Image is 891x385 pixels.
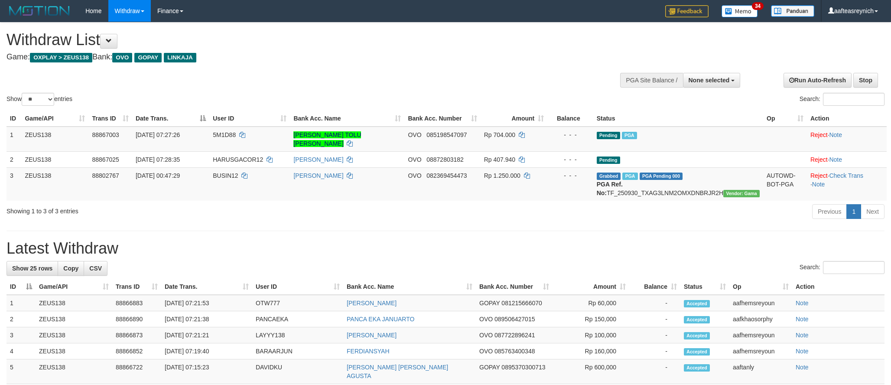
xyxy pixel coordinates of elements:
td: ZEUS138 [36,359,112,384]
td: · [807,151,887,167]
span: PGA Pending [640,173,683,180]
a: Check Trans [829,172,863,179]
a: Note [829,156,842,163]
td: aafhemsreyoun [729,295,792,311]
a: Stop [853,73,878,88]
span: CSV [89,265,102,272]
a: Run Auto-Refresh [784,73,852,88]
span: None selected [689,77,730,84]
th: Trans ID: activate to sort column ascending [112,279,161,295]
span: [DATE] 07:27:26 [136,131,180,138]
td: 3 [7,327,36,343]
th: Game/API: activate to sort column ascending [36,279,112,295]
span: OVO [479,348,493,355]
span: Copy 089506427015 to clipboard [494,316,535,323]
span: Pending [597,132,620,139]
span: BUSIN12 [213,172,238,179]
td: [DATE] 07:21:53 [161,295,252,311]
td: aafkhaosorphy [729,311,792,327]
td: ZEUS138 [21,151,88,167]
span: GOPAY [479,364,500,371]
th: Action [792,279,884,295]
td: ZEUS138 [36,295,112,311]
td: LAYYY138 [252,327,343,343]
span: OVO [479,332,493,339]
span: GOPAY [134,53,162,62]
th: Trans ID: activate to sort column ascending [88,111,132,127]
span: Show 25 rows [12,265,52,272]
td: ZEUS138 [36,327,112,343]
a: [PERSON_NAME] [347,300,397,307]
label: Show entries [7,93,72,106]
td: ZEUS138 [36,311,112,327]
span: GOPAY [479,300,500,307]
th: Bank Acc. Name: activate to sort column ascending [290,111,404,127]
span: OXPLAY > ZEUS138 [30,53,92,62]
span: Rp 704.000 [484,131,515,138]
td: 88866883 [112,295,161,311]
h1: Withdraw List [7,31,585,49]
td: - [629,359,680,384]
td: - [629,311,680,327]
th: Date Trans.: activate to sort column descending [132,111,209,127]
td: 3 [7,167,21,201]
span: [DATE] 00:47:29 [136,172,180,179]
td: DAVIDKU [252,359,343,384]
a: Note [829,131,842,138]
label: Search: [800,261,884,274]
span: Copy 087722896241 to clipboard [494,332,535,339]
div: - - - [551,171,589,180]
select: Showentries [22,93,54,106]
span: Grabbed [597,173,621,180]
a: CSV [84,261,107,276]
td: 1 [7,295,36,311]
td: aafhemsreyoun [729,343,792,359]
th: Status [593,111,763,127]
span: Copy 085198547097 to clipboard [426,131,467,138]
h4: Game: Bank: [7,53,585,62]
h1: Latest Withdraw [7,240,884,257]
img: panduan.png [771,5,814,17]
td: 4 [7,343,36,359]
span: OVO [408,172,421,179]
td: Rp 100,000 [553,327,629,343]
th: Action [807,111,887,127]
span: Vendor URL: https://trx31.1velocity.biz [723,190,760,197]
span: OVO [112,53,132,62]
span: OVO [479,316,493,323]
td: aaftanly [729,359,792,384]
span: 88867003 [92,131,119,138]
td: 88866852 [112,343,161,359]
td: ZEUS138 [21,127,88,152]
td: Rp 60,000 [553,295,629,311]
span: 34 [752,2,764,10]
span: [DATE] 07:28:35 [136,156,180,163]
td: [DATE] 07:19:40 [161,343,252,359]
th: Op: activate to sort column ascending [729,279,792,295]
td: [DATE] 07:21:21 [161,327,252,343]
a: Previous [812,204,847,219]
td: Rp 150,000 [553,311,629,327]
th: ID: activate to sort column descending [7,279,36,295]
a: Note [796,332,809,339]
a: [PERSON_NAME] [293,156,343,163]
span: Copy 082369454473 to clipboard [426,172,467,179]
a: FERDIANSYAH [347,348,390,355]
td: · [807,127,887,152]
td: 2 [7,151,21,167]
a: [PERSON_NAME] [PERSON_NAME] AGUSTA [347,364,448,379]
td: 2 [7,311,36,327]
span: Copy [63,265,78,272]
span: HARUSGACOR12 [213,156,263,163]
td: 88866722 [112,359,161,384]
a: [PERSON_NAME] [293,172,343,179]
span: OVO [408,156,421,163]
span: Accepted [684,348,710,356]
th: Bank Acc. Number: activate to sort column ascending [404,111,480,127]
span: 88867025 [92,156,119,163]
th: ID [7,111,21,127]
td: ZEUS138 [36,343,112,359]
div: - - - [551,155,589,164]
input: Search: [823,93,884,106]
span: 5M1D88 [213,131,236,138]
